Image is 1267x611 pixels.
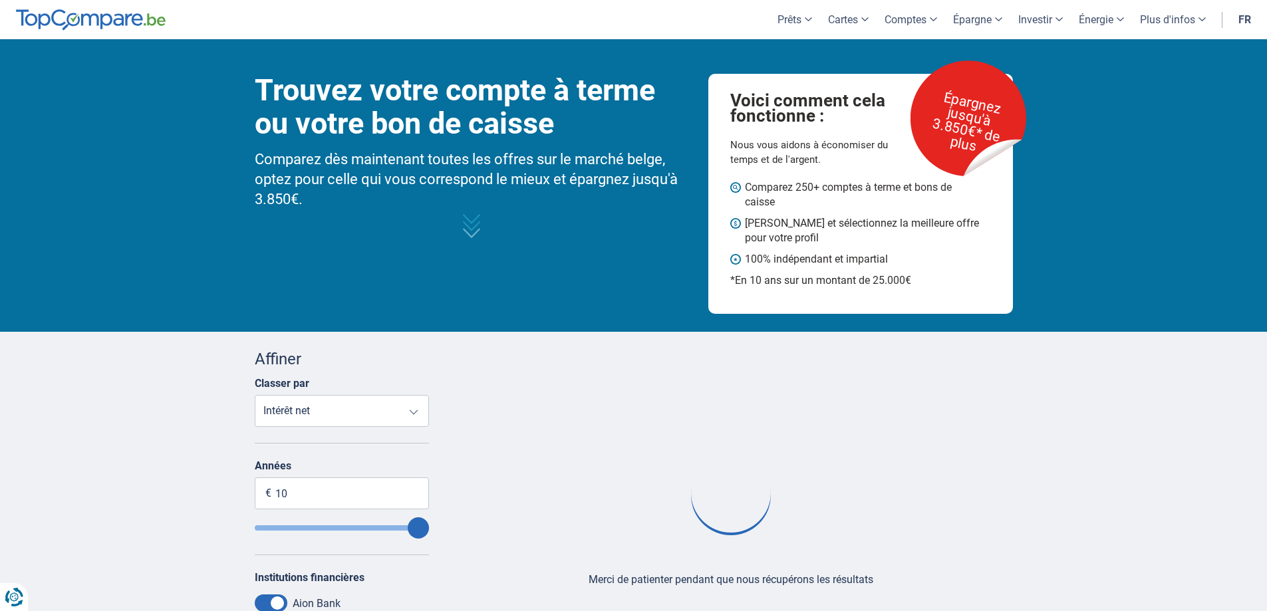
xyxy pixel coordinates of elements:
input: Term [255,525,430,531]
span: [PERSON_NAME] et sélectionnez la meilleure offre pour votre profil [745,216,979,245]
label: Années [255,459,430,472]
label: Aion Bank [293,597,341,610]
span: Comparez 250+ comptes à terme et bons de caisse [745,180,979,209]
h1: Trouvez votre compte à terme ou votre bon de caisse [255,74,689,140]
p: Épargnez jusqu'à 3.850€* de plus [905,75,1030,172]
span: € [265,486,271,501]
p: Nous vous aidons à économiser du temps et de l'argent. [730,138,913,167]
img: TopCompare [16,9,166,31]
h3: Comparez dès maintenant toutes les offres sur le marché belge, optez pour celle qui vous correspo... [255,150,689,209]
div: Affiner [255,348,430,370]
span: 100% indépendant et impartial [745,252,979,267]
label: Institutions financières [255,571,364,584]
p: *En 10 ans sur un montant de 25.000€ [730,273,991,288]
label: Classer par [255,377,309,390]
h4: Voici comment cela fonctionne : [730,93,924,124]
div: Merci de patienter pendant que nous récupérons les résultats [589,572,873,588]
